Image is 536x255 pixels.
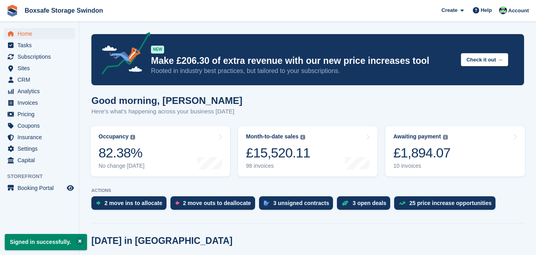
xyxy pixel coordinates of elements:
a: Awaiting payment £1,894.07 10 invoices [385,126,525,176]
span: Analytics [17,86,65,97]
span: Insurance [17,132,65,143]
img: price_increase_opportunities-93ffe204e8149a01c8c9dc8f82e8f89637d9d84a8eef4429ea346261dce0b2c0.svg [399,201,405,205]
span: Coupons [17,120,65,131]
div: £1,894.07 [393,145,451,161]
p: Here's what's happening across your business [DATE] [91,107,242,116]
div: 98 invoices [246,163,310,169]
a: 25 price increase opportunities [394,196,499,214]
span: Capital [17,155,65,166]
img: move_ins_to_allocate_icon-fdf77a2bb77ea45bf5b3d319d69a93e2d87916cf1d5bf7949dd705db3b84f3ca.svg [96,201,101,205]
img: stora-icon-8386f47178a22dfd0bd8f6a31ec36ba5ce8667c1dd55bd0f319d3a0aa187defe.svg [6,5,18,17]
img: deal-1b604bf984904fb50ccaf53a9ad4b4a5d6e5aea283cecdc64d6e3604feb123c2.svg [342,200,348,206]
a: menu [4,51,75,62]
div: No change [DATE] [99,163,145,169]
span: Account [508,7,529,15]
img: icon-info-grey-7440780725fd019a000dd9b08b2336e03edf1995a4989e88bcd33f0948082b44.svg [130,135,135,140]
a: Preview store [66,183,75,193]
span: Sites [17,63,65,74]
div: 25 price increase opportunities [409,200,491,206]
img: Kim Virabi [499,6,507,14]
span: Create [441,6,457,14]
div: £15,520.11 [246,145,310,161]
span: Subscriptions [17,51,65,62]
p: Make £206.30 of extra revenue with our new price increases tool [151,55,455,67]
div: Month-to-date sales [246,133,298,140]
img: icon-info-grey-7440780725fd019a000dd9b08b2336e03edf1995a4989e88bcd33f0948082b44.svg [443,135,448,140]
span: Invoices [17,97,65,108]
a: menu [4,40,75,51]
span: Settings [17,143,65,154]
a: Month-to-date sales £15,520.11 98 invoices [238,126,377,176]
span: Storefront [7,173,79,180]
div: 10 invoices [393,163,451,169]
span: CRM [17,74,65,85]
span: Tasks [17,40,65,51]
a: 2 move outs to deallocate [170,196,259,214]
a: menu [4,63,75,74]
button: Check it out → [461,53,508,66]
a: menu [4,132,75,143]
span: Help [481,6,492,14]
div: 82.38% [99,145,145,161]
a: menu [4,120,75,131]
div: Awaiting payment [393,133,441,140]
a: 3 open deals [337,196,394,214]
a: 2 move ins to allocate [91,196,170,214]
span: Home [17,28,65,39]
div: NEW [151,46,164,54]
a: menu [4,28,75,39]
span: Booking Portal [17,182,65,194]
p: Rooted in industry best practices, but tailored to your subscriptions. [151,67,455,75]
a: menu [4,97,75,108]
div: 2 move outs to deallocate [183,200,251,206]
h1: Good morning, [PERSON_NAME] [91,95,242,106]
p: ACTIONS [91,188,524,193]
span: Pricing [17,109,65,120]
div: 3 unsigned contracts [273,200,329,206]
h2: [DATE] in [GEOGRAPHIC_DATA] [91,236,232,246]
img: icon-info-grey-7440780725fd019a000dd9b08b2336e03edf1995a4989e88bcd33f0948082b44.svg [300,135,305,140]
a: menu [4,143,75,154]
a: menu [4,74,75,85]
a: 3 unsigned contracts [259,196,337,214]
img: contract_signature_icon-13c848040528278c33f63329250d36e43548de30e8caae1d1a13099fd9432cc5.svg [264,201,269,205]
a: menu [4,86,75,97]
a: menu [4,155,75,166]
a: menu [4,182,75,194]
a: Boxsafe Storage Swindon [21,4,106,17]
img: move_outs_to_deallocate_icon-f764333ba52eb49d3ac5e1228854f67142a1ed5810a6f6cc68b1a99e826820c5.svg [175,201,179,205]
a: Occupancy 82.38% No change [DATE] [91,126,230,176]
img: price-adjustments-announcement-icon-8257ccfd72463d97f412b2fc003d46551f7dbcb40ab6d574587a9cd5c0d94... [95,32,151,77]
div: Occupancy [99,133,128,140]
a: menu [4,109,75,120]
p: Signed in successfully. [5,234,87,250]
div: 2 move ins to allocate [104,200,163,206]
div: 3 open deals [352,200,386,206]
